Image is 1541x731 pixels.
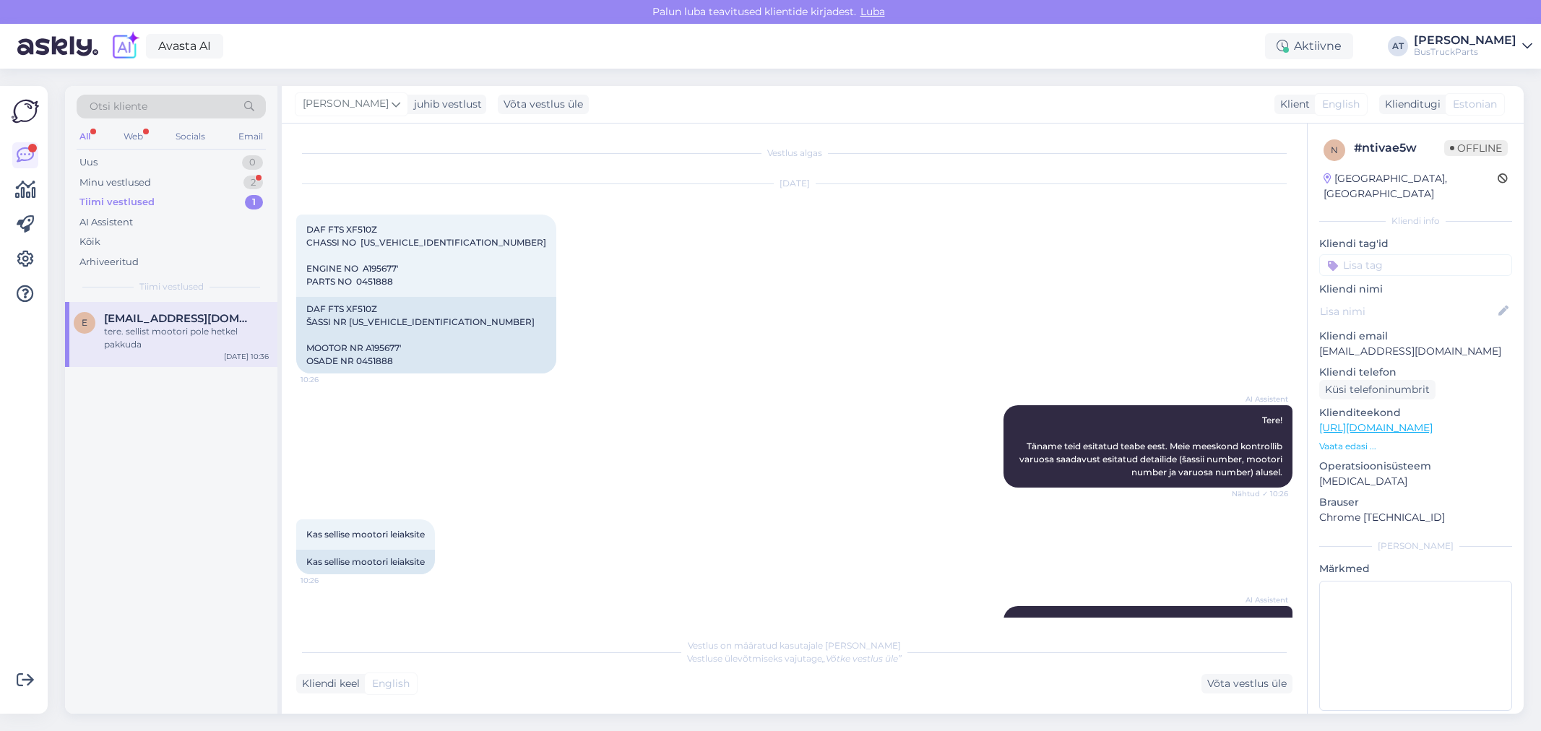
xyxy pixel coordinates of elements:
[1319,510,1512,525] p: Chrome [TECHNICAL_ID]
[1319,344,1512,359] p: [EMAIL_ADDRESS][DOMAIN_NAME]
[1319,440,1512,453] p: Vaata edasi ...
[372,676,410,691] span: English
[306,224,546,287] span: DAF FTS XF510Z CHASSI NO [US_VEHICLE_IDENTIFICATION_NUMBER] ENGINE NO A195677' PARTS NO 0451888
[306,529,425,540] span: Kas sellise mootori leiaksite
[79,255,139,269] div: Arhiveeritud
[301,374,355,385] span: 10:26
[139,280,204,293] span: Tiimi vestlused
[173,127,208,146] div: Socials
[104,312,254,325] span: eurohaus@eurohaus.ee
[498,95,589,114] div: Võta vestlus üle
[1331,144,1338,155] span: n
[242,155,263,170] div: 0
[1319,405,1512,420] p: Klienditeekond
[79,235,100,249] div: Kõik
[1414,35,1532,58] a: [PERSON_NAME]BusTruckParts
[79,155,98,170] div: Uus
[79,176,151,190] div: Minu vestlused
[1201,674,1292,693] div: Võta vestlus üle
[1234,394,1288,405] span: AI Assistent
[1319,421,1433,434] a: [URL][DOMAIN_NAME]
[245,195,263,209] div: 1
[79,215,133,230] div: AI Assistent
[408,97,482,112] div: juhib vestlust
[1319,474,1512,489] p: [MEDICAL_DATA]
[1319,236,1512,251] p: Kliendi tag'id
[121,127,146,146] div: Web
[1319,380,1436,399] div: Küsi telefoninumbrit
[1319,329,1512,344] p: Kliendi email
[1019,415,1285,477] span: Tere! Täname teid esitatud teabe eest. Meie meeskond kontrollib varuosa saadavust esitatud detail...
[110,31,140,61] img: explore-ai
[1379,97,1441,112] div: Klienditugi
[1319,365,1512,380] p: Kliendi telefon
[1319,254,1512,276] input: Lisa tag
[90,99,147,114] span: Otsi kliente
[1319,282,1512,297] p: Kliendi nimi
[296,147,1292,160] div: Vestlus algas
[1322,97,1360,112] span: English
[822,653,902,664] i: „Võtke vestlus üle”
[104,325,269,351] div: tere. sellist mootori pole hetkel pakkuda
[146,34,223,59] a: Avasta AI
[1274,97,1310,112] div: Klient
[1234,594,1288,605] span: AI Assistent
[1320,303,1495,319] input: Lisa nimi
[687,653,902,664] span: Vestluse ülevõtmiseks vajutage
[856,5,889,18] span: Luba
[296,550,435,574] div: Kas sellise mootori leiaksite
[296,676,360,691] div: Kliendi keel
[243,176,263,190] div: 2
[82,317,87,328] span: e
[1232,488,1288,499] span: Nähtud ✓ 10:26
[1265,33,1353,59] div: Aktiivne
[1414,46,1516,58] div: BusTruckParts
[1319,495,1512,510] p: Brauser
[1319,215,1512,228] div: Kliendi info
[1039,615,1285,639] span: Meie kolleeg annab teile teada mootori saadavuse kohta esitatud andmete alusel.
[1354,139,1444,157] div: # ntivae5w
[1319,540,1512,553] div: [PERSON_NAME]
[1319,459,1512,474] p: Operatsioonisüsteem
[77,127,93,146] div: All
[301,575,355,586] span: 10:26
[1444,140,1508,156] span: Offline
[1388,36,1408,56] div: AT
[303,96,389,112] span: [PERSON_NAME]
[1453,97,1497,112] span: Estonian
[1319,561,1512,576] p: Märkmed
[296,177,1292,190] div: [DATE]
[296,297,556,373] div: DAF FTS XF510Z ŠASSI NR [US_VEHICLE_IDENTIFICATION_NUMBER] MOOTOR NR A195677' OSADE NR 0451888
[1324,171,1498,202] div: [GEOGRAPHIC_DATA], [GEOGRAPHIC_DATA]
[79,195,155,209] div: Tiimi vestlused
[688,640,901,651] span: Vestlus on määratud kasutajale [PERSON_NAME]
[1414,35,1516,46] div: [PERSON_NAME]
[236,127,266,146] div: Email
[12,98,39,125] img: Askly Logo
[224,351,269,362] div: [DATE] 10:36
